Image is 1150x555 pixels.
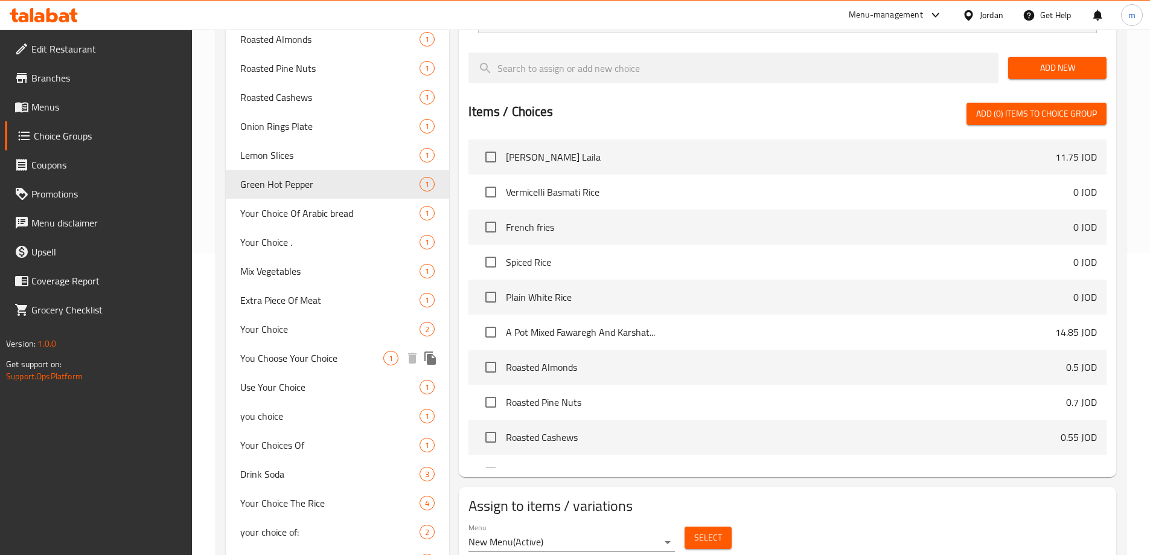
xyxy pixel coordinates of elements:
button: Add (0) items to choice group [966,103,1107,125]
span: m [1128,8,1136,22]
div: Roasted Pine Nuts1 [226,54,450,83]
span: Menu disclaimer [31,216,182,230]
span: Extra Piece Of Meat [240,293,420,307]
span: Upsell [31,245,182,259]
span: Roasted Pine Nuts [506,395,1066,409]
div: Choices [420,322,435,336]
div: Choices [420,32,435,47]
span: Plain White Rice [506,290,1073,304]
span: you choice [240,409,420,423]
div: Choices [420,467,435,481]
p: 0 JOD [1073,255,1097,269]
div: Lemon Slices1 [226,141,450,170]
div: Use Your Choice1 [226,373,450,402]
span: Your Choice [240,322,420,336]
span: Your Choices Of [240,438,420,452]
span: 1 [420,295,434,306]
span: Choice Groups [34,129,182,143]
span: 1 [420,179,434,190]
div: you choice1 [226,402,450,431]
span: Select choice [478,214,503,240]
span: Select choice [478,249,503,275]
div: New Menu(Active) [468,533,675,552]
button: duplicate [421,349,439,367]
div: You Choose Your Choice1deleteduplicate [226,344,450,373]
a: Coverage Report [5,266,192,295]
a: Menu disclaimer [5,208,192,237]
div: Choices [420,119,435,133]
div: Choices [420,293,435,307]
span: Your Choice The Rice [240,496,420,510]
span: French fries [506,220,1073,234]
p: 0 JOD [1073,220,1097,234]
span: Drink Soda [240,467,420,481]
span: 2 [420,527,434,538]
h2: Assign to items / variations [468,496,1107,516]
div: Your Choice Of Arabic bread1 [226,199,450,228]
p: 11.75 JOD [1055,150,1097,164]
span: Roasted Cashews [506,430,1061,444]
span: Roasted Almonds [240,32,420,47]
span: 1 [420,34,434,45]
div: Choices [383,351,398,365]
div: Choices [420,177,435,191]
span: Onion Rings Plate [240,119,420,133]
span: Use Your Choice [240,380,420,394]
div: Choices [420,438,435,452]
span: 1 [420,208,434,219]
span: Promotions [31,187,182,201]
span: Your Choice Of Arabic bread [240,206,420,220]
span: Mix Vegetables [240,264,420,278]
span: 1 [420,440,434,451]
span: [PERSON_NAME] Laila [506,150,1055,164]
div: Extra Piece Of Meat1 [226,286,450,315]
p: 0.5 JOD [1066,360,1097,374]
a: Upsell [5,237,192,266]
span: 1 [384,353,398,364]
p: 0.7 JOD [1066,395,1097,409]
span: Roasted Cashews [240,90,420,104]
span: Coupons [31,158,182,172]
h2: Items / Choices [468,103,553,121]
span: Green Hot Pepper [240,177,420,191]
div: Jordan [980,8,1003,22]
button: Select [685,527,732,549]
a: Edit Restaurant [5,34,192,63]
span: 1 [420,92,434,103]
div: Choices [420,409,435,423]
div: Your Choice The Rice4 [226,489,450,518]
div: Choices [420,380,435,394]
span: Select choice [478,179,503,205]
span: 2 [420,324,434,335]
span: Branches [31,71,182,85]
span: Onion Rings Plate [506,465,1066,480]
span: Menus [31,100,182,114]
a: Branches [5,63,192,92]
button: Add New [1008,57,1107,79]
span: Select choice [478,144,503,170]
span: your choice of: [240,525,420,539]
a: Choice Groups [5,121,192,150]
span: 1 [420,237,434,248]
div: Choices [420,148,435,162]
div: your choice of:2 [226,518,450,547]
div: Your Choice .1 [226,228,450,257]
p: 0.3 JOD [1066,465,1097,480]
div: Choices [420,525,435,539]
button: delete [403,349,421,367]
span: Roasted Almonds [506,360,1066,374]
span: Select choice [478,284,503,310]
div: Your Choices Of1 [226,431,450,460]
div: Green Hot Pepper1 [226,170,450,199]
p: 0 JOD [1073,185,1097,199]
span: Vermicelli Basmati Rice [506,185,1073,199]
span: Roasted Pine Nuts [240,61,420,75]
div: Onion Rings Plate1 [226,112,450,141]
span: 1 [420,121,434,132]
span: A Pot Mixed Fawaregh And Karshat... [506,325,1055,339]
div: Choices [420,496,435,510]
div: Choices [420,264,435,278]
div: Roasted Cashews1 [226,83,450,112]
div: Drink Soda3 [226,460,450,489]
span: Add (0) items to choice group [976,106,1097,121]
